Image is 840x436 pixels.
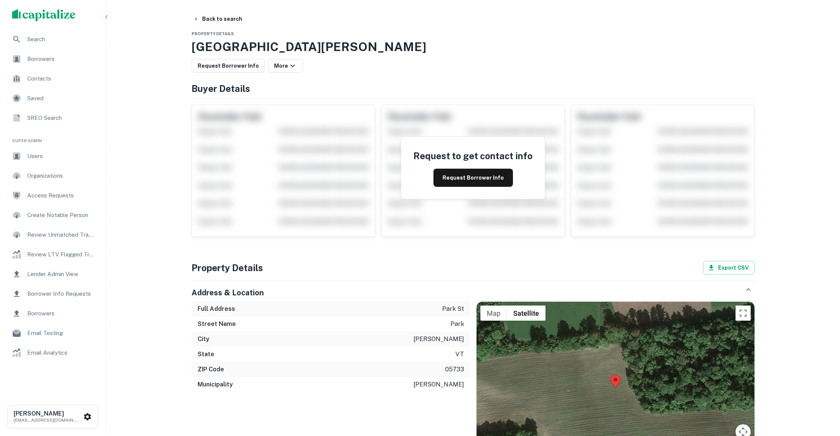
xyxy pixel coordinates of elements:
[190,12,245,26] button: Back to search
[14,411,82,417] h6: [PERSON_NAME]
[27,152,95,161] span: Users
[6,89,100,107] a: Saved
[6,129,100,147] li: Super Admin
[198,320,236,329] h6: Street Name
[27,309,95,318] span: Borrowers
[6,50,100,68] a: Borrowers
[6,147,100,165] a: Users
[27,54,95,64] span: Borrowers
[27,191,95,200] span: Access Requests
[6,265,100,283] a: Lender Admin View
[6,167,100,185] a: Organizations
[268,59,303,73] button: More
[27,211,95,220] span: Create Notable Person
[736,306,751,321] button: Toggle fullscreen view
[442,304,464,313] p: park st
[198,365,224,374] h6: ZIP Code
[6,304,100,323] a: Borrowers
[507,306,545,321] button: Show satellite imagery
[192,31,234,36] span: Property Details
[27,329,95,338] span: Email Testing
[433,169,513,187] button: Request Borrower Info
[198,350,214,359] h6: State
[413,335,464,344] p: [PERSON_NAME]
[8,405,98,428] button: [PERSON_NAME][EMAIL_ADDRESS][DOMAIN_NAME]
[198,304,235,313] h6: Full Address
[480,306,507,321] button: Show street map
[413,380,464,389] p: [PERSON_NAME]
[6,324,100,342] a: Email Testing
[27,113,95,123] span: SREO Search
[27,289,95,298] span: Borrower Info Requests
[703,261,755,275] button: Export CSV
[27,230,95,239] span: Review Unmatched Transactions
[198,380,233,389] h6: Municipality
[445,365,464,374] p: 05733
[450,320,464,329] p: park
[192,59,265,73] button: Request Borrower Info
[192,38,755,56] h3: [GEOGRAPHIC_DATA][PERSON_NAME]
[192,287,264,298] h5: Address & Location
[6,186,100,205] a: Access Requests
[413,149,533,163] h4: Request to get contact info
[27,250,95,259] span: Review LTV Flagged Transactions
[27,348,95,357] span: Email Analytics
[6,206,100,224] a: Create Notable Person
[802,375,840,412] iframe: Chat Widget
[192,261,263,275] h4: Property Details
[455,350,464,359] p: vt
[27,270,95,279] span: Lender Admin View
[6,70,100,88] a: Contacts
[27,94,95,103] span: Saved
[6,109,100,127] a: SREO Search
[198,335,209,344] h6: City
[192,82,755,95] h4: Buyer Details
[14,417,82,424] p: [EMAIL_ADDRESS][DOMAIN_NAME]
[6,245,100,264] a: Review LTV Flagged Transactions
[6,285,100,303] a: Borrower Info Requests
[27,35,95,44] span: Search
[27,171,95,180] span: Organizations
[6,30,100,48] a: Search
[6,344,100,362] a: Email Analytics
[12,9,76,21] img: capitalize-logo.png
[6,226,100,244] a: Review Unmatched Transactions
[27,74,95,83] span: Contacts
